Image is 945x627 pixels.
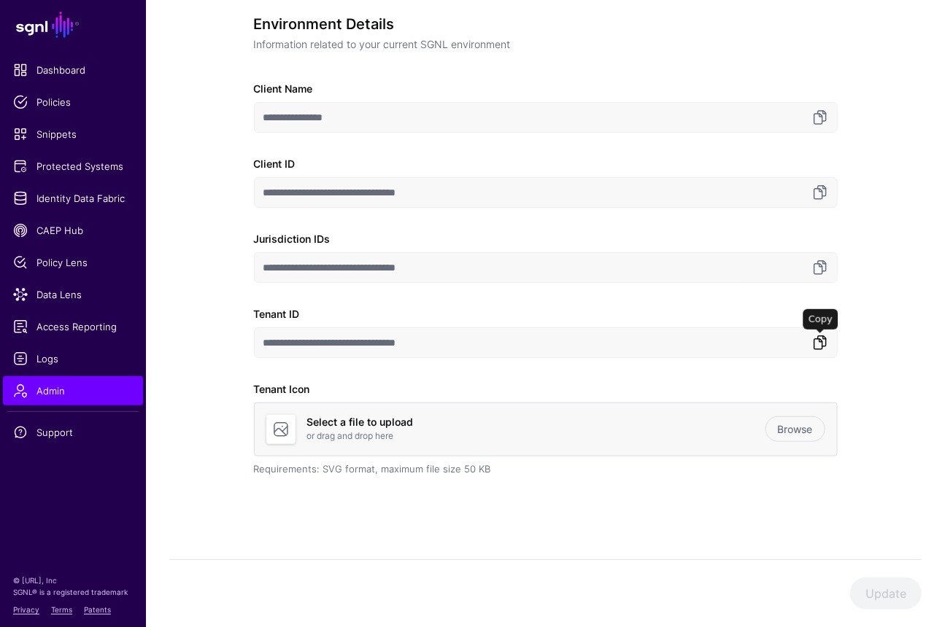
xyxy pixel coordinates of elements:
span: Policies [13,95,133,109]
a: Admin [3,376,143,405]
a: Patents [84,605,111,614]
span: Admin [13,383,133,398]
span: Protected Systems [13,159,133,174]
p: SGNL® is a registered trademark [13,586,133,598]
span: Policy Lens [13,255,133,270]
a: Logs [3,344,143,373]
span: Logs [13,351,133,366]
a: Protected Systems [3,152,143,181]
label: Tenant Icon [254,381,310,397]
div: Requirements: SVG format, maximum file size 50 KB [254,462,838,477]
a: SGNL [9,9,137,41]
a: Dashboard [3,55,143,85]
a: Snippets [3,120,143,149]
a: Policies [3,87,143,117]
a: Privacy [13,605,39,614]
span: Snippets [13,127,133,141]
span: Data Lens [13,287,133,302]
a: CAEP Hub [3,216,143,245]
a: Browse [765,416,825,442]
h3: Environment Details [254,15,826,33]
label: Tenant ID [254,306,300,322]
span: Dashboard [13,63,133,77]
span: CAEP Hub [13,223,133,238]
a: Terms [51,605,72,614]
label: Client Name [254,81,313,96]
a: Data Lens [3,280,143,309]
a: Policy Lens [3,248,143,277]
span: Access Reporting [13,319,133,334]
span: Support [13,425,133,440]
p: © [URL], Inc [13,575,133,586]
div: Copy [803,309,838,330]
h4: Select a file to upload [307,416,765,429]
span: Identity Data Fabric [13,191,133,206]
a: Identity Data Fabric [3,184,143,213]
label: Jurisdiction IDs [254,231,331,246]
p: Information related to your current SGNL environment [254,36,826,52]
a: Access Reporting [3,312,143,341]
label: Client ID [254,156,296,171]
p: or drag and drop here [307,429,765,443]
